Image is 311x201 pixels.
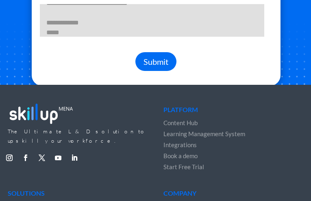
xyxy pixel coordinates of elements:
[165,106,311,201] iframe: Chat Widget
[144,57,168,66] span: Submit
[163,152,198,159] a: Book a demo
[8,101,75,126] img: footer_logo
[68,151,81,164] a: Follow on LinkedIn
[163,119,198,126] a: Content Hub
[163,163,204,170] a: Start Free Trial
[163,106,303,117] h4: Platform
[52,151,65,164] a: Follow on Youtube
[163,190,303,201] h4: Company
[35,151,48,164] a: Follow on X
[163,130,245,137] a: Learning Management System
[163,141,197,148] a: Integrations
[8,128,147,144] span: The Ultimate L&D solution to upskill your workforce.
[3,151,16,164] a: Follow on Instagram
[19,151,32,164] a: Follow on Facebook
[8,190,147,201] h4: Solutions
[135,52,176,71] button: Submit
